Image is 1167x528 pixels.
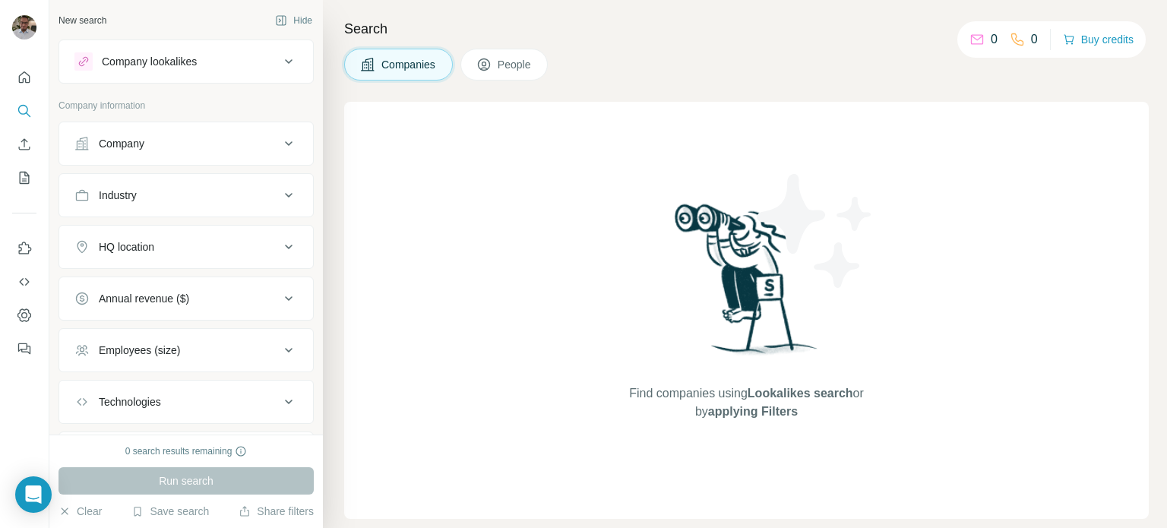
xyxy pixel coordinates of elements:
[99,343,180,358] div: Employees (size)
[59,332,313,368] button: Employees (size)
[12,268,36,296] button: Use Surfe API
[12,97,36,125] button: Search
[131,504,209,519] button: Save search
[125,444,248,458] div: 0 search results remaining
[625,384,868,421] span: Find companies using or by
[99,136,144,151] div: Company
[15,476,52,513] div: Open Intercom Messenger
[99,188,137,203] div: Industry
[102,54,197,69] div: Company lookalikes
[708,405,798,418] span: applying Filters
[59,177,313,213] button: Industry
[12,164,36,191] button: My lists
[381,57,437,72] span: Companies
[991,30,998,49] p: 0
[12,335,36,362] button: Feedback
[498,57,533,72] span: People
[748,387,853,400] span: Lookalikes search
[99,291,189,306] div: Annual revenue ($)
[12,302,36,329] button: Dashboard
[59,125,313,162] button: Company
[239,504,314,519] button: Share filters
[99,394,161,409] div: Technologies
[12,15,36,40] img: Avatar
[1063,29,1134,50] button: Buy credits
[12,131,36,158] button: Enrich CSV
[59,43,313,80] button: Company lookalikes
[59,14,106,27] div: New search
[12,64,36,91] button: Quick start
[747,163,884,299] img: Surfe Illustration - Stars
[59,99,314,112] p: Company information
[12,235,36,262] button: Use Surfe on LinkedIn
[1031,30,1038,49] p: 0
[59,504,102,519] button: Clear
[99,239,154,255] div: HQ location
[668,200,826,369] img: Surfe Illustration - Woman searching with binoculars
[344,18,1149,40] h4: Search
[59,229,313,265] button: HQ location
[59,384,313,420] button: Technologies
[59,280,313,317] button: Annual revenue ($)
[264,9,323,32] button: Hide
